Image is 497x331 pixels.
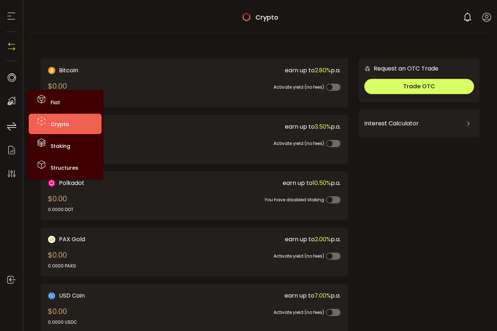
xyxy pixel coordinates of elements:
[364,79,474,94] button: Trade OTC
[48,193,73,213] div: $0.00
[255,12,278,22] span: Crypto
[315,235,331,243] span: 2.00%
[48,306,77,326] div: $0.00
[48,319,77,326] div: 0.0000 USDC
[59,291,85,300] span: USD Coin
[274,309,324,315] span: Activate yield (no fees)
[274,84,324,90] span: Activate yield (no fees)
[48,81,74,100] div: $0.00
[274,253,324,259] span: Activate yield (no fees)
[6,41,17,52] img: N4P5cjLOiQAAAABJRU5ErkJggg==
[364,65,371,72] img: 6nGpN7MZ9FLuBP83NiajKbTRY4UzlzQtBKtCrLLspmCkSvCZHBKvY3NxgQaT5JnOQREvtQ257bXeeSTueZfAPizblJ+Fe8JwA...
[48,179,55,187] img: DOT
[48,236,55,243] img: PAX Gold
[194,122,341,131] div: earn up to p.a.
[274,140,324,146] span: Activate yield (no fees)
[48,67,55,74] img: Bitcoin
[359,64,438,73] div: Request an OTC Trade
[265,197,324,203] span: You have disabled staking
[59,178,84,187] span: Polkadot
[48,206,73,213] div: 0.0000 DOT
[403,82,435,90] span: Trade OTC
[48,292,55,299] img: USD Coin
[194,291,341,300] div: earn up to p.a.
[59,235,85,244] span: PAX Gold
[51,142,70,150] span: Staking
[461,296,497,331] iframe: Chat Widget
[194,178,341,187] div: earn up to p.a.
[51,164,78,171] span: Structures
[194,235,341,244] div: earn up to p.a.
[315,122,331,131] span: 3.50%
[59,66,78,75] span: Bitcoin
[194,66,341,75] div: earn up to p.a.
[51,121,69,128] span: Crypto
[313,179,331,187] span: 10.50%
[314,291,331,300] span: 7.00%
[51,99,60,106] span: Fiat
[48,263,76,269] div: 0.0000 PAXG
[315,66,331,74] span: 2.80%
[364,115,474,132] div: Interest Calculator
[48,250,76,269] div: $0.00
